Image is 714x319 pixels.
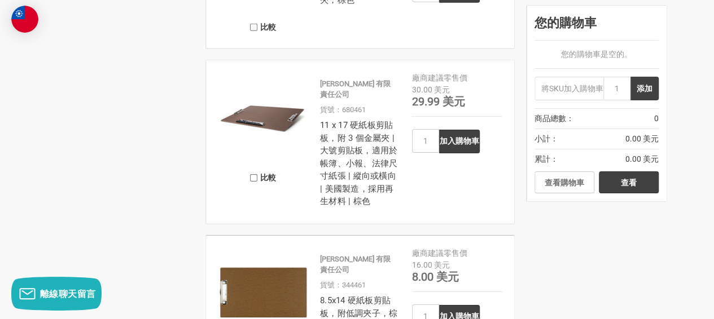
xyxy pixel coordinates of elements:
font: 累計： [535,154,558,163]
font: 8.00 美元 [412,270,459,283]
font: 您的購物車是空的。 [561,50,632,59]
font: [PERSON_NAME] 有限責任公司 [320,79,391,99]
img: 17x11 硬紙板剪貼板，附 3 個棕色夾子 [218,72,308,162]
button: 添加 [630,77,659,100]
font: 0 [654,114,659,123]
a: 查看 [599,171,659,194]
font: 廠商建議零售價 [412,73,467,82]
font: 廠商建議零售價 [412,249,467,258]
font: 商品總數： [535,114,574,123]
input: 將SKU加入購物車 [535,77,603,100]
button: 離線聊天留言 [11,277,102,311]
font: 0.00 美元 [625,134,659,143]
font: 30.00 美元 [412,85,450,94]
font: 0.00 美元 [625,154,659,163]
font: 貨號：680461 [320,105,366,114]
font: 查看購物車 [545,178,584,187]
font: 比較 [260,23,276,32]
font: 添加 [637,84,652,93]
a: 查看購物車 [535,171,594,194]
font: 離線聊天留言 [40,287,96,300]
input: 比較 [250,174,257,181]
a: 11 x 17 硬紙板剪貼板，附 3 個金屬夾 | 大號剪貼板，適用於帳簿、小報、法律尺寸紙張 | 縱向或橫向 | 美國製造，採用再生材料 | 棕色 [320,120,397,206]
input: 加入購物車 [439,130,480,153]
font: 貨號：344461 [320,281,366,289]
font: 比較 [260,173,276,182]
font: 您的購物車 [535,16,597,30]
font: 29.99 美元 [412,95,465,108]
img: 台灣關稅和稅務資訊 [11,6,38,33]
font: 查看 [621,178,637,187]
input: 比較 [250,24,257,31]
font: [PERSON_NAME] 有限責任公司 [320,255,391,274]
font: 小計： [535,134,558,143]
font: 16.00 美元 [412,260,450,269]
